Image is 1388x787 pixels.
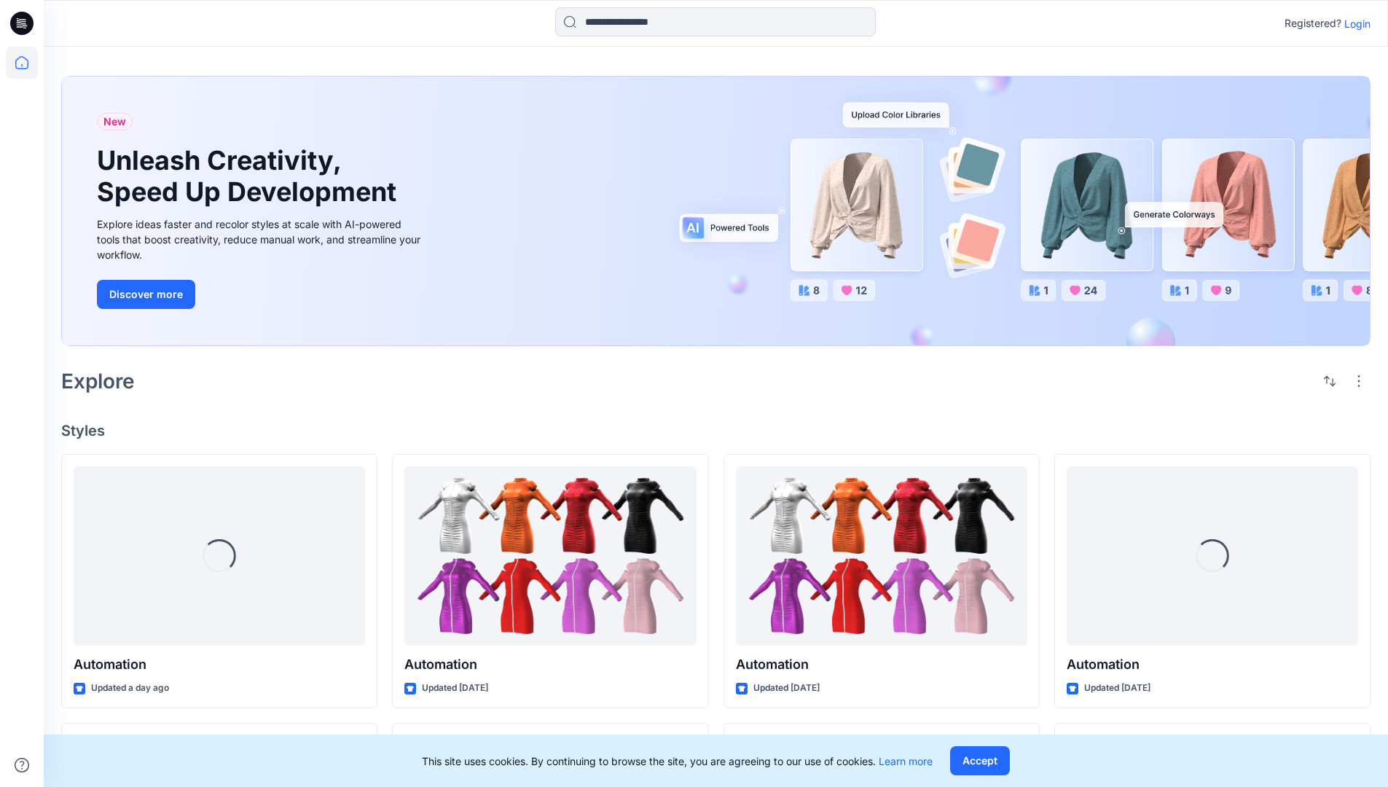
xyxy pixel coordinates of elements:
[97,280,195,309] button: Discover more
[404,466,696,646] a: Automation
[74,654,365,675] p: Automation
[950,746,1010,775] button: Accept
[404,654,696,675] p: Automation
[879,755,933,767] a: Learn more
[61,369,135,393] h2: Explore
[1285,15,1341,32] p: Registered?
[61,422,1371,439] h4: Styles
[736,654,1027,675] p: Automation
[1084,681,1150,696] p: Updated [DATE]
[1067,654,1358,675] p: Automation
[422,753,933,769] p: This site uses cookies. By continuing to browse the site, you are agreeing to our use of cookies.
[97,280,425,309] a: Discover more
[103,113,126,130] span: New
[91,681,169,696] p: Updated a day ago
[422,681,488,696] p: Updated [DATE]
[753,681,820,696] p: Updated [DATE]
[1344,16,1371,31] p: Login
[97,145,403,208] h1: Unleash Creativity, Speed Up Development
[97,216,425,262] div: Explore ideas faster and recolor styles at scale with AI-powered tools that boost creativity, red...
[736,466,1027,646] a: Automation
